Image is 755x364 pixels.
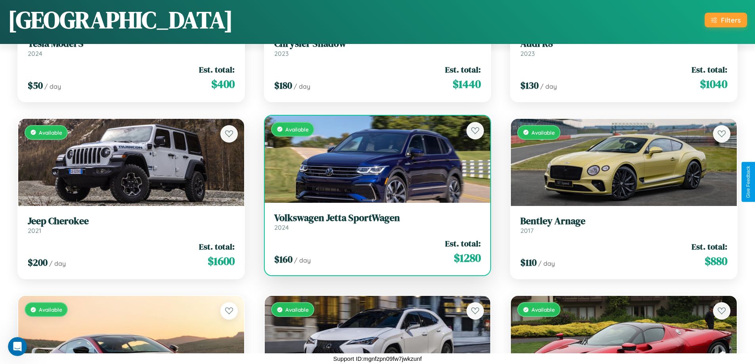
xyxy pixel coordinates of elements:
span: $ 880 [705,253,727,269]
span: / day [538,259,555,267]
span: / day [540,82,557,90]
span: $ 50 [28,79,43,92]
span: $ 400 [211,76,235,92]
span: $ 130 [520,79,539,92]
span: Available [39,129,62,136]
h3: Bentley Arnage [520,215,727,227]
a: Audi R82023 [520,38,727,57]
h3: Audi R8 [520,38,727,50]
span: Est. total: [199,64,235,75]
a: Bentley Arnage2017 [520,215,727,235]
span: Available [531,129,555,136]
div: Give Feedback [745,166,751,198]
a: Volkswagen Jetta SportWagen2024 [274,212,481,232]
span: 2023 [520,50,535,57]
span: Available [531,306,555,313]
span: $ 1280 [454,250,481,266]
a: Tesla Model S2024 [28,38,235,57]
span: Est. total: [445,238,481,249]
span: $ 160 [274,253,292,266]
h3: Chrysler Shadow [274,38,481,50]
iframe: Intercom live chat [8,337,27,356]
span: / day [44,82,61,90]
span: Est. total: [199,241,235,252]
div: Filters [721,16,741,24]
a: Jeep Cherokee2021 [28,215,235,235]
span: $ 1440 [453,76,481,92]
a: Chrysler Shadow2023 [274,38,481,57]
p: Support ID: mgnfzpn09fw7jwkzunf [333,353,422,364]
span: Available [285,126,309,133]
span: $ 180 [274,79,292,92]
h3: Tesla Model S [28,38,235,50]
h1: [GEOGRAPHIC_DATA] [8,4,233,36]
span: 2021 [28,227,41,234]
span: / day [49,259,66,267]
span: / day [294,82,310,90]
span: / day [294,256,311,264]
span: 2024 [28,50,42,57]
span: Est. total: [692,241,727,252]
span: Available [285,306,309,313]
span: Est. total: [445,64,481,75]
span: $ 200 [28,256,48,269]
h3: Volkswagen Jetta SportWagen [274,212,481,224]
button: Filters [705,13,747,27]
h3: Jeep Cherokee [28,215,235,227]
span: $ 1600 [208,253,235,269]
span: $ 1040 [700,76,727,92]
span: 2023 [274,50,289,57]
span: $ 110 [520,256,537,269]
span: 2024 [274,223,289,231]
span: Available [39,306,62,313]
span: 2017 [520,227,533,234]
span: Est. total: [692,64,727,75]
